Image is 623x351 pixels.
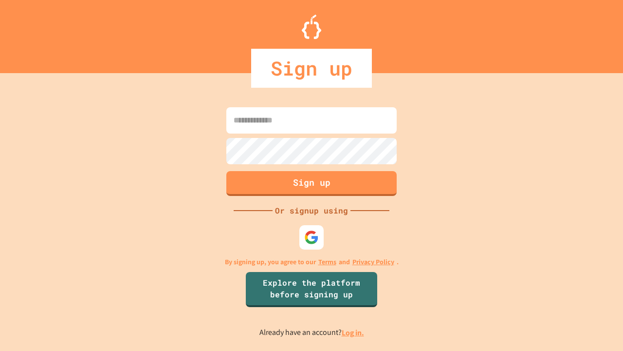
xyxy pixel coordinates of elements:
[225,257,399,267] p: By signing up, you agree to our and .
[582,312,613,341] iframe: chat widget
[273,205,350,216] div: Or signup using
[342,328,364,338] a: Log in.
[226,171,397,196] button: Sign up
[259,327,364,339] p: Already have an account?
[246,272,377,307] a: Explore the platform before signing up
[352,257,394,267] a: Privacy Policy
[251,49,372,88] div: Sign up
[302,15,321,39] img: Logo.svg
[304,230,319,245] img: google-icon.svg
[318,257,336,267] a: Terms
